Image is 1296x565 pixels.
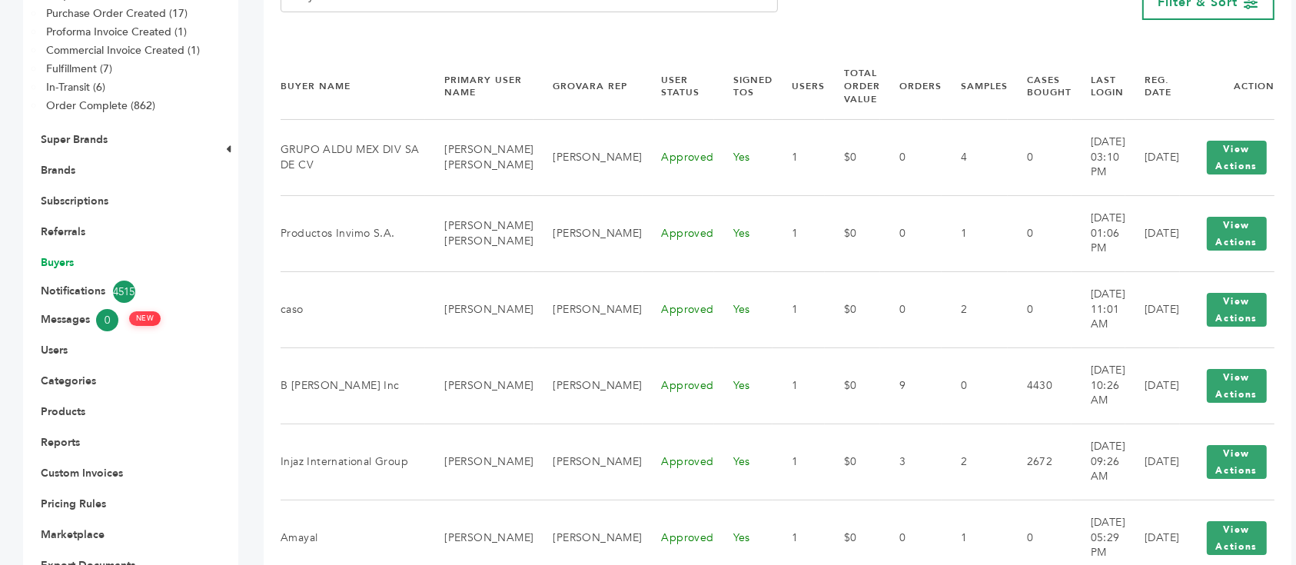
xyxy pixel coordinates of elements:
[714,119,773,195] td: Yes
[1008,347,1072,424] td: 4430
[46,25,187,39] a: Proforma Invoice Created (1)
[1207,369,1267,403] button: View Actions
[533,347,642,424] td: [PERSON_NAME]
[942,424,1008,500] td: 2
[425,195,533,271] td: [PERSON_NAME] [PERSON_NAME]
[773,347,825,424] td: 1
[1207,445,1267,479] button: View Actions
[773,424,825,500] td: 1
[1008,195,1072,271] td: 0
[425,424,533,500] td: [PERSON_NAME]
[281,271,425,347] td: caso
[41,466,123,480] a: Custom Invoices
[1008,54,1072,119] th: Cases Bought
[1125,195,1179,271] td: [DATE]
[825,424,880,500] td: $0
[1072,347,1125,424] td: [DATE] 10:26 AM
[281,195,425,271] td: Productos Invimo S.A.
[425,347,533,424] td: [PERSON_NAME]
[942,271,1008,347] td: 2
[1125,271,1179,347] td: [DATE]
[41,343,68,357] a: Users
[880,119,942,195] td: 0
[1072,119,1125,195] td: [DATE] 03:10 PM
[1072,424,1125,500] td: [DATE] 09:26 AM
[41,281,198,303] a: Notifications4515
[1125,347,1179,424] td: [DATE]
[1072,54,1125,119] th: Last Login
[643,271,714,347] td: Approved
[942,347,1008,424] td: 0
[714,347,773,424] td: Yes
[533,271,642,347] td: [PERSON_NAME]
[46,80,105,95] a: In-Transit (6)
[41,163,75,178] a: Brands
[46,43,200,58] a: Commercial Invoice Created (1)
[942,119,1008,195] td: 4
[41,404,85,419] a: Products
[46,98,155,113] a: Order Complete (862)
[643,424,714,500] td: Approved
[1180,54,1274,119] th: Action
[714,195,773,271] td: Yes
[41,194,108,208] a: Subscriptions
[1072,195,1125,271] td: [DATE] 01:06 PM
[825,347,880,424] td: $0
[129,311,161,326] span: NEW
[533,195,642,271] td: [PERSON_NAME]
[942,54,1008,119] th: Samples
[41,255,74,270] a: Buyers
[880,347,942,424] td: 9
[1125,54,1179,119] th: Reg. Date
[41,224,85,239] a: Referrals
[1125,119,1179,195] td: [DATE]
[113,281,135,303] span: 4515
[533,424,642,500] td: [PERSON_NAME]
[41,527,105,542] a: Marketplace
[1207,217,1267,251] button: View Actions
[96,309,118,331] span: 0
[281,424,425,500] td: Injaz International Group
[281,347,425,424] td: B [PERSON_NAME] Inc
[533,119,642,195] td: [PERSON_NAME]
[425,119,533,195] td: [PERSON_NAME] [PERSON_NAME]
[533,54,642,119] th: Grovara Rep
[643,347,714,424] td: Approved
[41,309,198,331] a: Messages0 NEW
[880,195,942,271] td: 0
[643,119,714,195] td: Approved
[46,61,112,76] a: Fulfillment (7)
[825,119,880,195] td: $0
[773,119,825,195] td: 1
[41,435,80,450] a: Reports
[714,424,773,500] td: Yes
[1207,141,1267,174] button: View Actions
[281,54,425,119] th: Buyer Name
[46,6,188,21] a: Purchase Order Created (17)
[773,195,825,271] td: 1
[1008,271,1072,347] td: 0
[1008,119,1072,195] td: 0
[942,195,1008,271] td: 1
[825,271,880,347] td: $0
[643,54,714,119] th: User Status
[1207,521,1267,555] button: View Actions
[41,497,106,511] a: Pricing Rules
[773,54,825,119] th: Users
[880,424,942,500] td: 3
[41,374,96,388] a: Categories
[1008,424,1072,500] td: 2672
[643,195,714,271] td: Approved
[880,54,942,119] th: Orders
[825,54,880,119] th: Total Order Value
[825,195,880,271] td: $0
[1072,271,1125,347] td: [DATE] 11:01 AM
[1207,293,1267,327] button: View Actions
[880,271,942,347] td: 0
[714,54,773,119] th: Signed TOS
[425,271,533,347] td: [PERSON_NAME]
[1125,424,1179,500] td: [DATE]
[425,54,533,119] th: Primary User Name
[41,132,108,147] a: Super Brands
[281,119,425,195] td: GRUPO ALDU MEX DIV SA DE CV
